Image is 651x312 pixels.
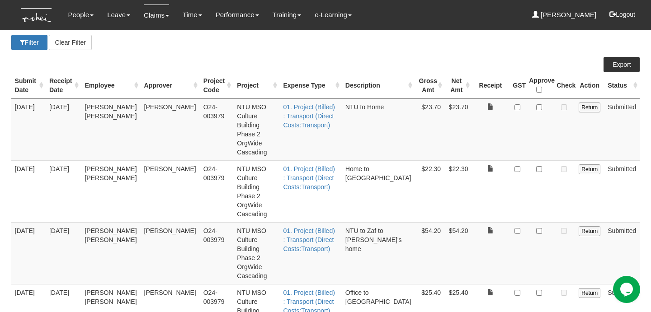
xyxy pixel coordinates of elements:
input: Return [579,102,600,112]
td: [PERSON_NAME] [141,160,200,222]
a: 01. Project (Billed) : Transport (Direct Costs:Transport) [283,227,335,252]
button: Filter [11,35,47,50]
th: Project Code : activate to sort column ascending [200,72,234,99]
input: Return [579,164,600,174]
button: Logout [603,4,642,25]
th: Receipt [472,72,509,99]
td: [PERSON_NAME] [141,98,200,160]
td: $54.20 [444,222,472,284]
a: [PERSON_NAME] [532,5,597,25]
td: [DATE] [46,160,81,222]
td: Submitted [604,222,640,284]
a: People [68,5,94,25]
td: NTU MSO Culture Building Phase 2 OrgWide Cascading [233,160,279,222]
th: GST [509,72,525,99]
td: [PERSON_NAME] [PERSON_NAME] [81,98,140,160]
th: Employee : activate to sort column ascending [81,72,140,99]
th: Approver : activate to sort column ascending [141,72,200,99]
td: $22.30 [444,160,472,222]
td: [PERSON_NAME] [141,222,200,284]
td: Home to [GEOGRAPHIC_DATA] [342,160,415,222]
iframe: chat widget [613,276,642,303]
input: Return [579,226,600,236]
td: $23.70 [444,98,472,160]
td: O24-003979 [200,98,234,160]
td: [DATE] [11,98,46,160]
button: Clear Filter [49,35,91,50]
td: [DATE] [46,98,81,160]
th: Receipt Date : activate to sort column ascending [46,72,81,99]
td: [DATE] [11,160,46,222]
th: Action [575,72,604,99]
th: Description : activate to sort column ascending [342,72,415,99]
td: $23.70 [415,98,444,160]
input: Return [579,288,600,298]
td: Submitted [604,160,640,222]
th: Approve [525,72,553,99]
th: Submit Date : activate to sort column ascending [11,72,46,99]
th: Net Amt : activate to sort column ascending [444,72,472,99]
td: $54.20 [415,222,444,284]
th: Status : activate to sort column ascending [604,72,640,99]
td: $22.30 [415,160,444,222]
a: Leave [107,5,130,25]
a: 01. Project (Billed) : Transport (Direct Costs:Transport) [283,103,335,129]
td: NTU to Zaf to [PERSON_NAME]'s home [342,222,415,284]
a: Export [604,57,640,72]
td: [PERSON_NAME] [PERSON_NAME] [81,160,140,222]
a: e-Learning [315,5,352,25]
a: Performance [216,5,259,25]
td: Submitted [604,98,640,160]
th: Check [553,72,575,99]
td: O24-003979 [200,222,234,284]
td: O24-003979 [200,160,234,222]
td: [DATE] [11,222,46,284]
td: [PERSON_NAME] [PERSON_NAME] [81,222,140,284]
td: NTU MSO Culture Building Phase 2 OrgWide Cascading [233,98,279,160]
a: Training [273,5,302,25]
td: NTU to Home [342,98,415,160]
td: [DATE] [46,222,81,284]
td: NTU MSO Culture Building Phase 2 OrgWide Cascading [233,222,279,284]
th: Expense Type : activate to sort column ascending [279,72,341,99]
th: Project : activate to sort column ascending [233,72,279,99]
a: 01. Project (Billed) : Transport (Direct Costs:Transport) [283,165,335,191]
th: Gross Amt : activate to sort column ascending [415,72,444,99]
a: Time [183,5,202,25]
a: Claims [144,5,169,26]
